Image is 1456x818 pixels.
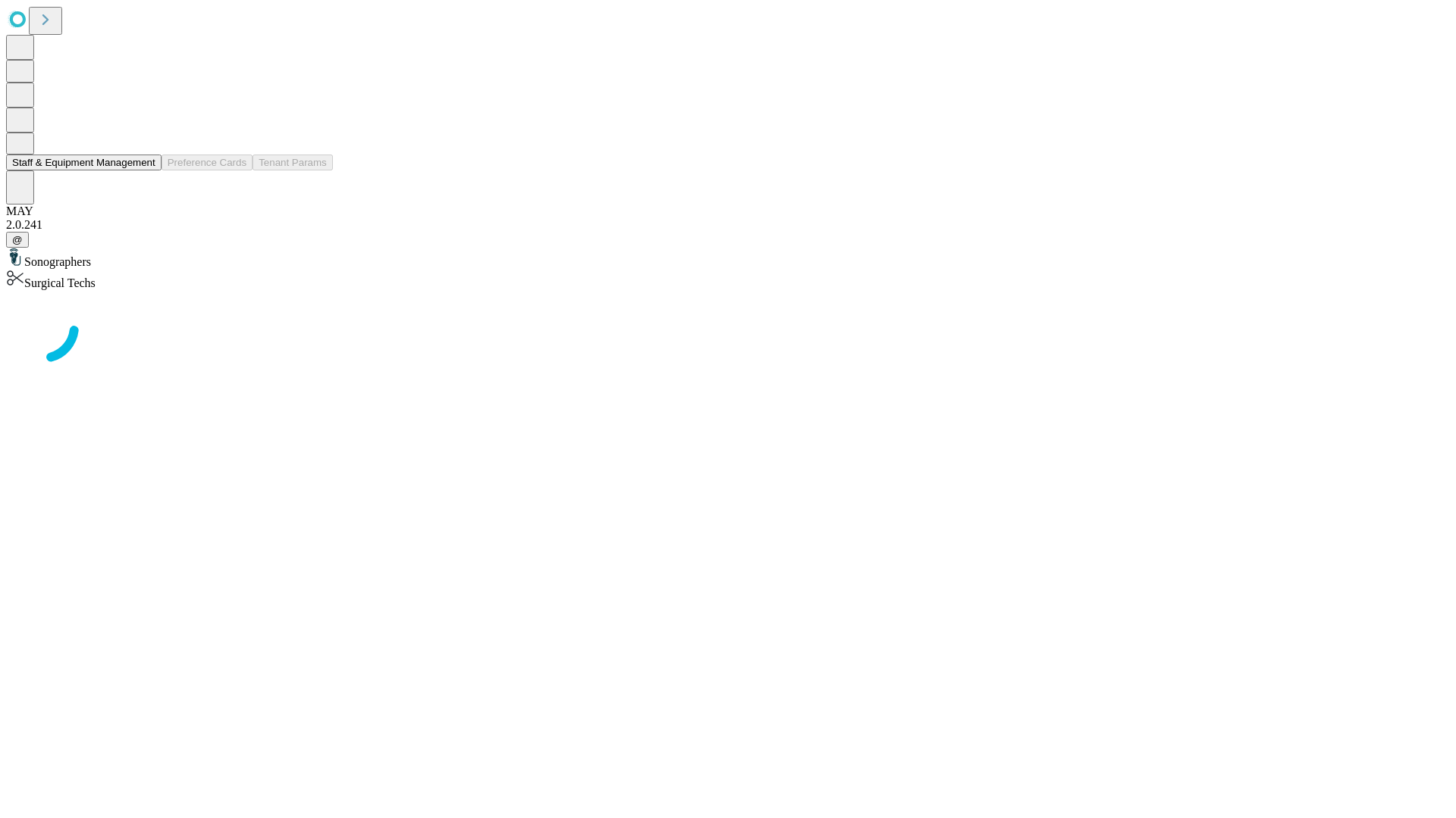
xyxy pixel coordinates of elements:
[253,155,333,170] button: Tenant Params
[162,155,253,170] button: Preference Cards
[6,155,162,170] button: Staff & Equipment Management
[6,248,1450,269] div: Sonographers
[12,234,23,245] span: @
[6,232,29,248] button: @
[6,204,1450,218] div: MAY
[6,269,1450,290] div: Surgical Techs
[6,218,1450,232] div: 2.0.241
